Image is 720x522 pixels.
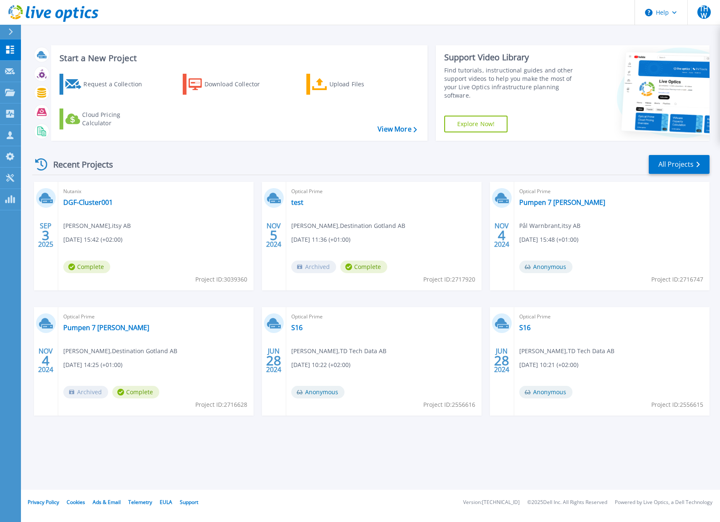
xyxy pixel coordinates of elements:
div: NOV 2024 [38,345,54,376]
span: [PERSON_NAME] , TD Tech Data AB [291,346,386,356]
a: EULA [160,499,172,506]
span: Optical Prime [291,187,477,196]
div: Find tutorials, instructional guides and other support videos to help you make the most of your L... [444,66,583,100]
span: THW [697,5,711,19]
a: test [291,198,303,207]
a: Telemetry [128,499,152,506]
a: Support [180,499,198,506]
a: DGF-Cluster001 [63,198,113,207]
div: Download Collector [205,76,272,93]
a: All Projects [649,155,710,174]
span: Optical Prime [519,187,704,196]
span: Optical Prime [63,312,249,321]
a: Cookies [67,499,85,506]
span: [PERSON_NAME] , Destination Gotland AB [291,221,405,230]
div: Request a Collection [83,76,150,93]
span: Archived [291,261,336,273]
a: Request a Collection [60,74,153,95]
span: Pål Warnbrant , itsy AB [519,221,580,230]
span: Complete [63,261,110,273]
span: Project ID: 2556616 [423,400,475,409]
a: Upload Files [306,74,400,95]
a: S16 [291,323,303,332]
span: 28 [494,357,509,364]
span: [DATE] 15:48 (+01:00) [519,235,578,244]
span: Nutanix [63,187,249,196]
div: SEP 2025 [38,220,54,251]
span: Anonymous [519,261,572,273]
li: Powered by Live Optics, a Dell Technology [615,500,712,505]
span: 5 [270,232,277,239]
span: Optical Prime [291,312,477,321]
span: Project ID: 2716747 [651,275,703,284]
div: JUN 2024 [266,345,282,376]
span: [DATE] 11:36 (+01:00) [291,235,350,244]
a: S16 [519,323,531,332]
div: JUN 2024 [494,345,510,376]
span: [PERSON_NAME] , TD Tech Data AB [519,346,614,356]
span: [DATE] 15:42 (+02:00) [63,235,122,244]
span: Project ID: 2556615 [651,400,703,409]
div: Support Video Library [444,52,583,63]
div: Cloud Pricing Calculator [82,111,149,127]
a: Privacy Policy [28,499,59,506]
span: Anonymous [291,386,344,398]
div: NOV 2024 [266,220,282,251]
a: Download Collector [183,74,276,95]
h3: Start a New Project [60,54,417,63]
span: Anonymous [519,386,572,398]
span: Project ID: 2716628 [195,400,247,409]
div: Recent Projects [32,154,124,175]
a: Pumpen 7 [PERSON_NAME] [63,323,149,332]
span: 3 [42,232,49,239]
div: NOV 2024 [494,220,510,251]
a: Ads & Email [93,499,121,506]
a: Pumpen 7 [PERSON_NAME] [519,198,605,207]
span: Project ID: 2717920 [423,275,475,284]
span: Project ID: 3039360 [195,275,247,284]
span: [DATE] 10:21 (+02:00) [519,360,578,370]
a: View More [378,125,417,133]
span: Complete [112,386,159,398]
li: © 2025 Dell Inc. All Rights Reserved [527,500,607,505]
span: [DATE] 10:22 (+02:00) [291,360,350,370]
span: [PERSON_NAME] , itsy AB [63,221,131,230]
div: Upload Files [329,76,396,93]
span: Optical Prime [519,312,704,321]
a: Explore Now! [444,116,508,132]
a: Cloud Pricing Calculator [60,109,153,129]
span: [DATE] 14:25 (+01:00) [63,360,122,370]
span: [PERSON_NAME] , Destination Gotland AB [63,346,177,356]
span: 28 [266,357,281,364]
span: Complete [340,261,387,273]
span: Archived [63,386,108,398]
li: Version: [TECHNICAL_ID] [463,500,520,505]
span: 4 [42,357,49,364]
span: 4 [498,232,505,239]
